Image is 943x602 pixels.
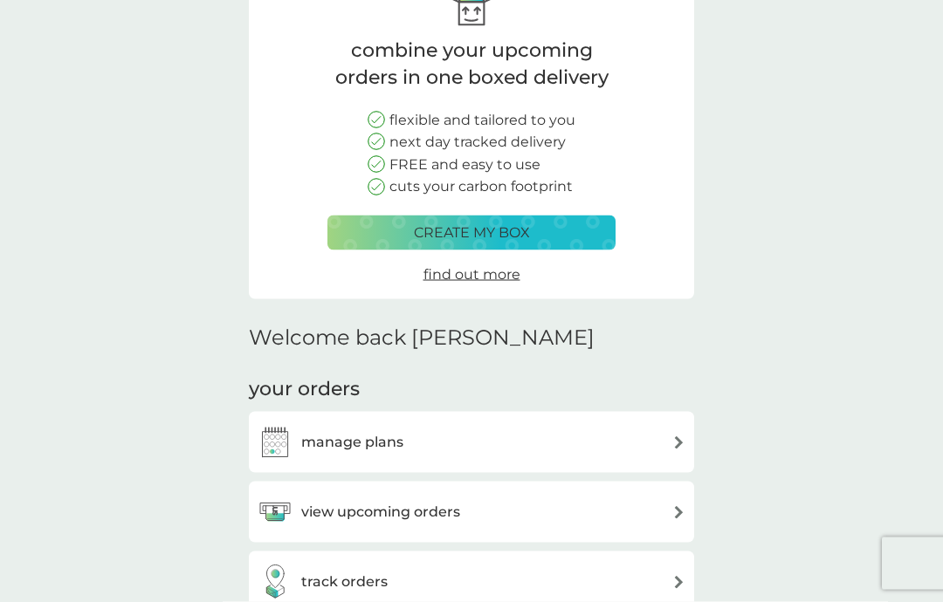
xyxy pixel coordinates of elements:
p: combine your upcoming orders in one boxed delivery [327,38,616,92]
h3: your orders [249,376,360,403]
a: find out more [423,263,520,286]
img: arrow right [672,576,685,589]
h3: manage plans [301,431,403,454]
p: flexible and tailored to you [389,109,575,132]
img: arrow right [672,436,685,449]
p: FREE and easy to use [389,154,540,176]
h3: track orders [301,571,388,593]
button: create my box [327,215,616,250]
p: cuts your carbon footprint [389,175,573,198]
h3: view upcoming orders [301,501,460,523]
span: find out more [423,266,520,283]
p: next day tracked delivery [389,131,566,154]
p: create my box [414,222,530,244]
img: arrow right [672,506,685,519]
h2: Welcome back [PERSON_NAME] [249,325,595,351]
